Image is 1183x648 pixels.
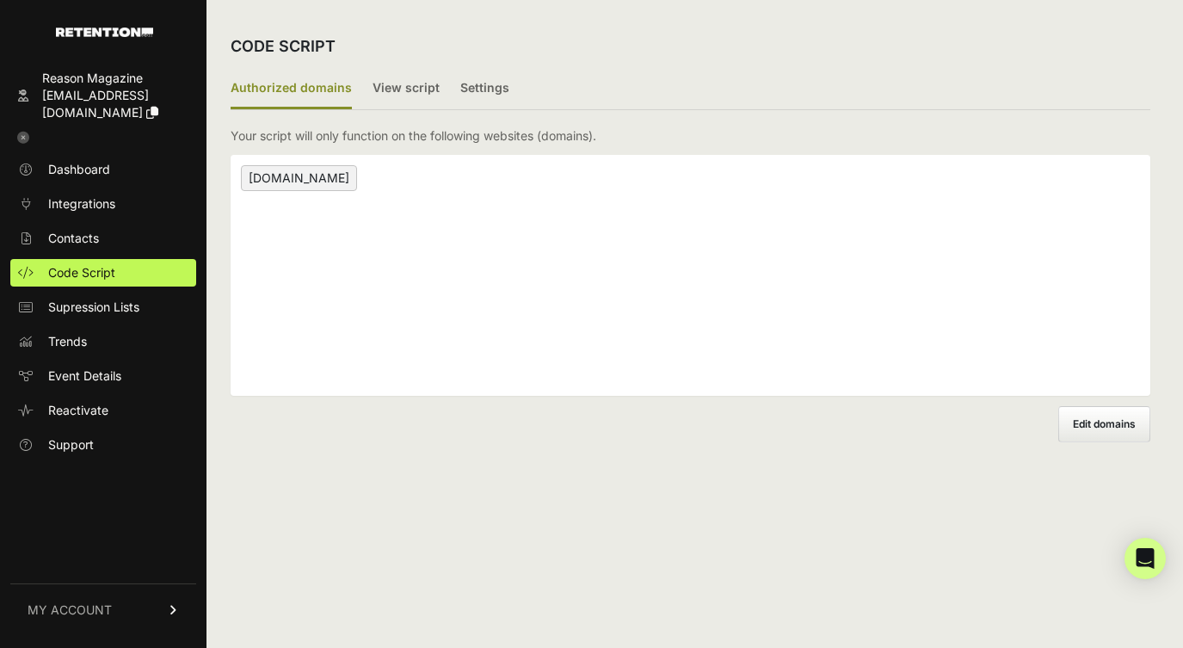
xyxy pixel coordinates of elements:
img: Retention.com [56,28,153,37]
h2: CODE SCRIPT [231,34,336,59]
a: Integrations [10,190,196,218]
span: Reactivate [48,402,108,419]
p: Your script will only function on the following websites (domains). [231,127,596,145]
a: MY ACCOUNT [10,583,196,636]
div: Reason Magazine [42,70,189,87]
span: Supression Lists [48,299,139,316]
span: Code Script [48,264,115,281]
a: Event Details [10,362,196,390]
a: Supression Lists [10,293,196,321]
a: Dashboard [10,156,196,183]
span: Edit domains [1073,417,1136,430]
a: Code Script [10,259,196,287]
span: Contacts [48,230,99,247]
label: Authorized domains [231,69,352,109]
span: Event Details [48,367,121,385]
span: Dashboard [48,161,110,178]
a: Support [10,431,196,459]
span: [DOMAIN_NAME] [241,165,357,191]
div: Open Intercom Messenger [1124,538,1166,579]
span: Trends [48,333,87,350]
label: View script [373,69,440,109]
span: [EMAIL_ADDRESS][DOMAIN_NAME] [42,88,149,120]
span: Support [48,436,94,454]
span: Integrations [48,195,115,213]
a: Reason Magazine [EMAIL_ADDRESS][DOMAIN_NAME] [10,65,196,127]
a: Trends [10,328,196,355]
label: Settings [460,69,509,109]
span: MY ACCOUNT [28,602,112,619]
a: Reactivate [10,397,196,424]
a: Contacts [10,225,196,252]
